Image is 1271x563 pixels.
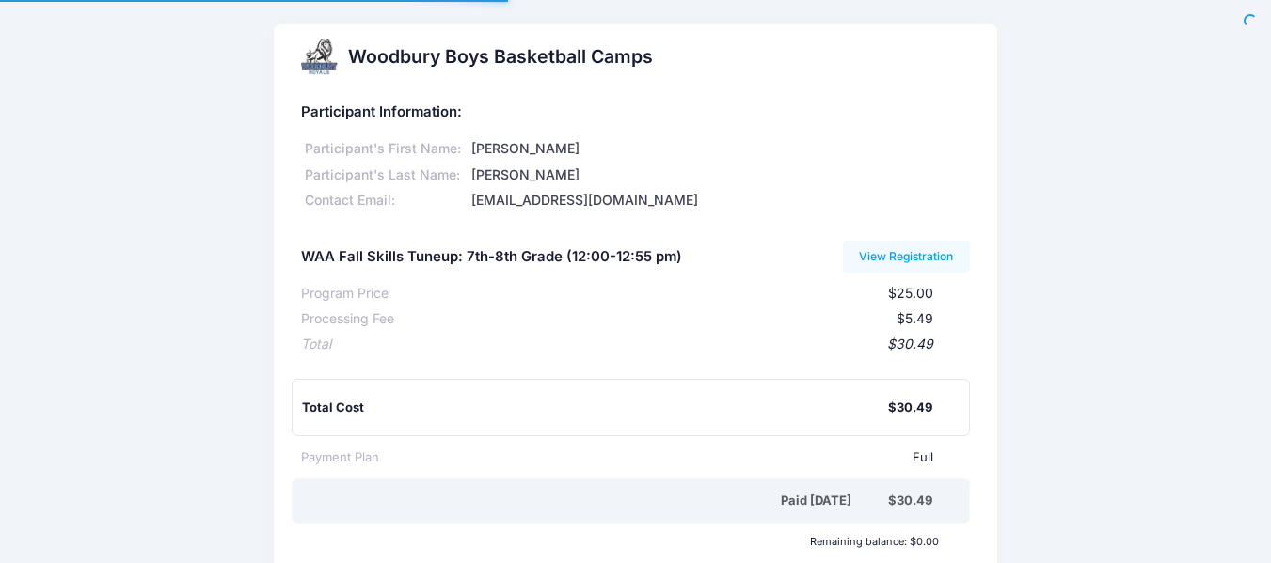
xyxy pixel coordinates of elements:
div: Payment Plan [301,448,379,467]
div: $30.49 [331,335,932,354]
div: Total Cost [302,399,887,417]
h5: WAA Fall Skills Tuneup: 7th-8th Grade (12:00-12:55 pm) [301,249,682,266]
div: Processing Fee [301,309,394,329]
div: Contact Email: [301,191,469,211]
div: Participant's Last Name: [301,165,469,185]
span: $25.00 [888,285,933,301]
div: Program Price [301,284,389,304]
div: [EMAIL_ADDRESS][DOMAIN_NAME] [469,191,970,211]
div: Paid [DATE] [305,492,887,510]
div: Participant's First Name: [301,139,469,159]
h2: Woodbury Boys Basketball Camps [348,46,653,68]
a: View Registration [843,241,970,273]
div: $5.49 [394,309,932,329]
div: [PERSON_NAME] [469,139,970,159]
div: Full [379,448,932,467]
h5: Participant Information: [301,104,969,121]
div: $30.49 [888,492,932,510]
div: Remaining balance: $0.00 [293,536,948,547]
div: Total [301,335,331,354]
div: $30.49 [888,399,932,417]
div: [PERSON_NAME] [469,165,970,185]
